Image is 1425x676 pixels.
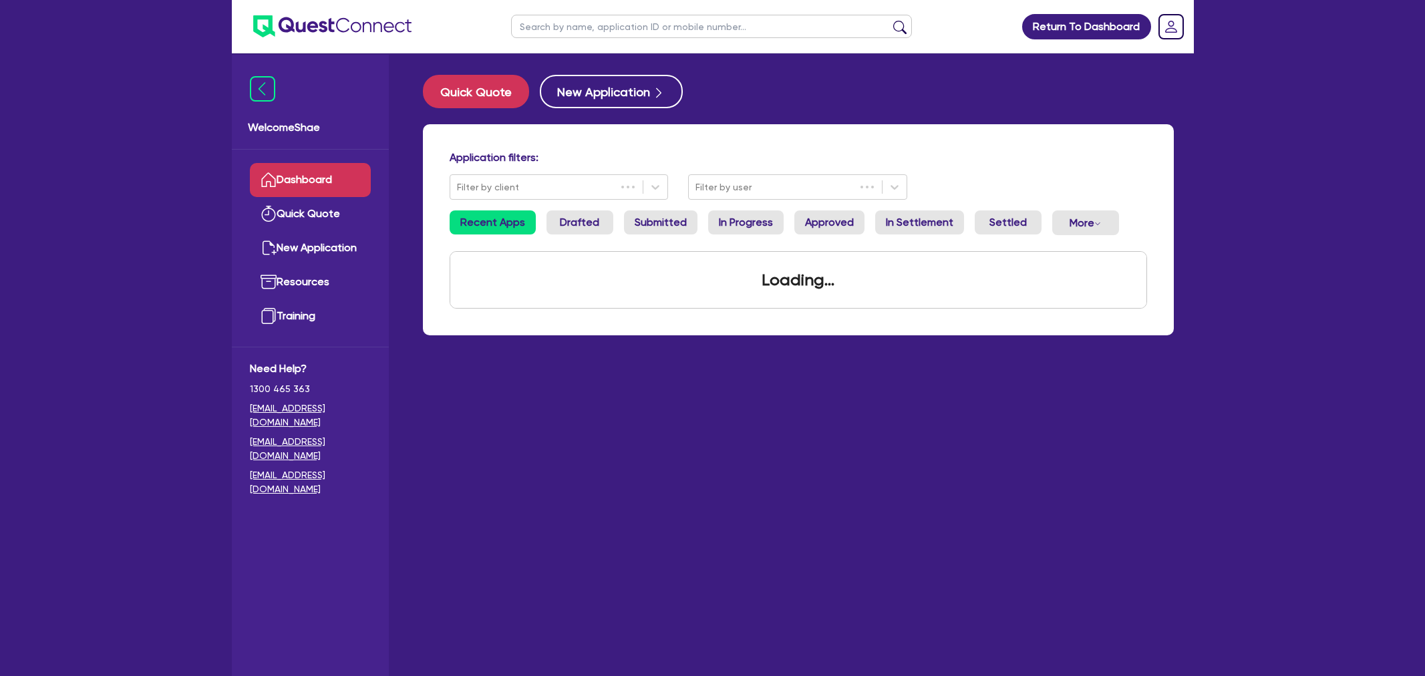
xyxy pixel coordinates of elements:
[624,210,697,234] a: Submitted
[250,435,371,463] a: [EMAIL_ADDRESS][DOMAIN_NAME]
[250,197,371,231] a: Quick Quote
[450,210,536,234] a: Recent Apps
[250,163,371,197] a: Dashboard
[1022,14,1151,39] a: Return To Dashboard
[261,206,277,222] img: quick-quote
[261,308,277,324] img: training
[1052,210,1119,235] button: Dropdown toggle
[540,75,683,108] button: New Application
[250,76,275,102] img: icon-menu-close
[250,299,371,333] a: Training
[708,210,784,234] a: In Progress
[875,210,964,234] a: In Settlement
[261,274,277,290] img: resources
[511,15,912,38] input: Search by name, application ID or mobile number...
[423,75,529,108] button: Quick Quote
[261,240,277,256] img: new-application
[250,231,371,265] a: New Application
[250,265,371,299] a: Resources
[450,151,1147,164] h4: Application filters:
[250,382,371,396] span: 1300 465 363
[248,120,373,136] span: Welcome Shae
[746,252,850,308] div: Loading...
[250,401,371,430] a: [EMAIL_ADDRESS][DOMAIN_NAME]
[546,210,613,234] a: Drafted
[975,210,1042,234] a: Settled
[794,210,864,234] a: Approved
[253,15,412,37] img: quest-connect-logo-blue
[250,468,371,496] a: [EMAIL_ADDRESS][DOMAIN_NAME]
[1154,9,1189,44] a: Dropdown toggle
[250,361,371,377] span: Need Help?
[423,75,540,108] a: Quick Quote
